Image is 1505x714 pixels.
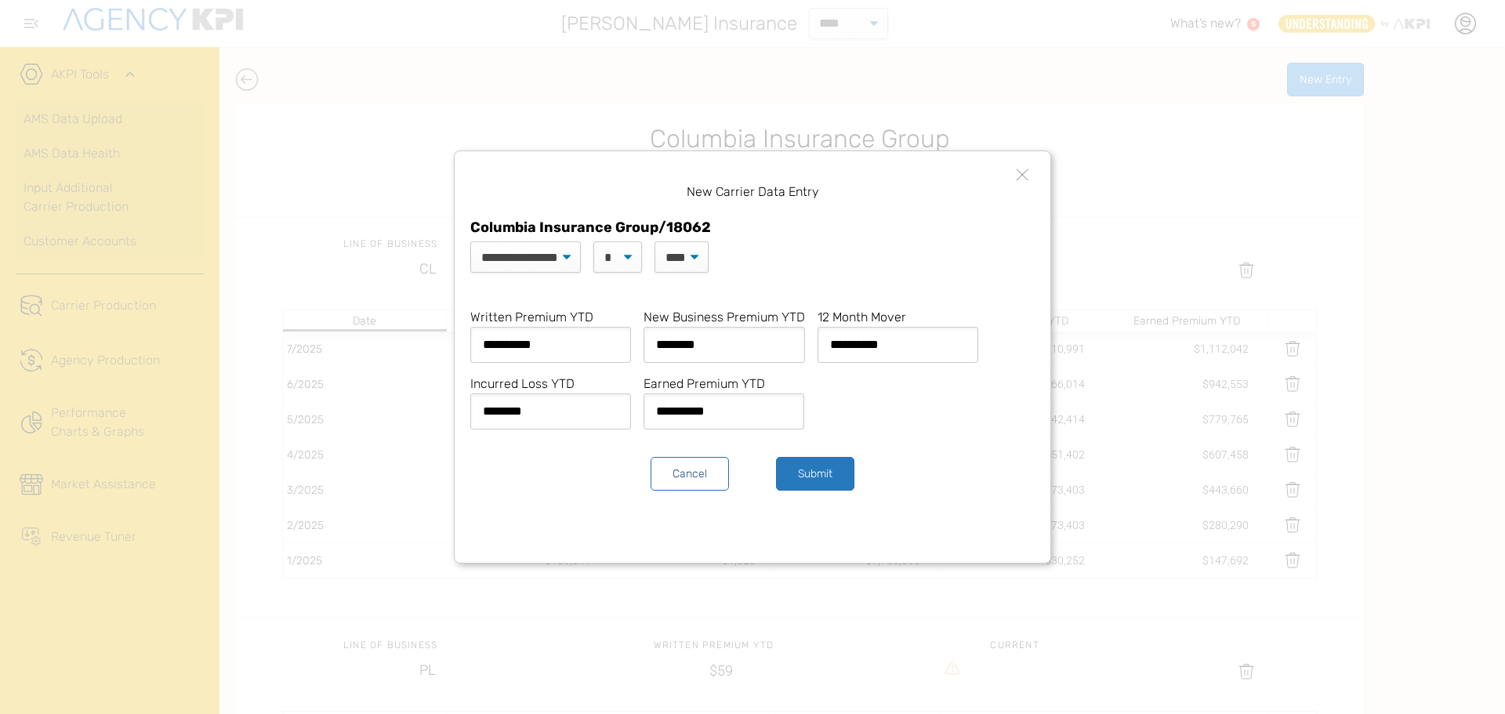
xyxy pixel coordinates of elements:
[644,308,805,327] label: New Business Premium YTD
[470,219,658,236] span: Columbia Insurance Group
[666,219,711,236] span: 18062
[651,457,729,491] button: Cancel
[776,457,854,491] button: Submit
[470,308,631,327] label: Written Premium YTD
[818,308,978,327] label: 12 Month Mover
[687,183,819,201] h1: New Carrier Data Entry
[644,375,804,393] label: Earned Premium YTD
[658,219,666,236] span: /
[470,375,631,393] label: Incurred Loss YTD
